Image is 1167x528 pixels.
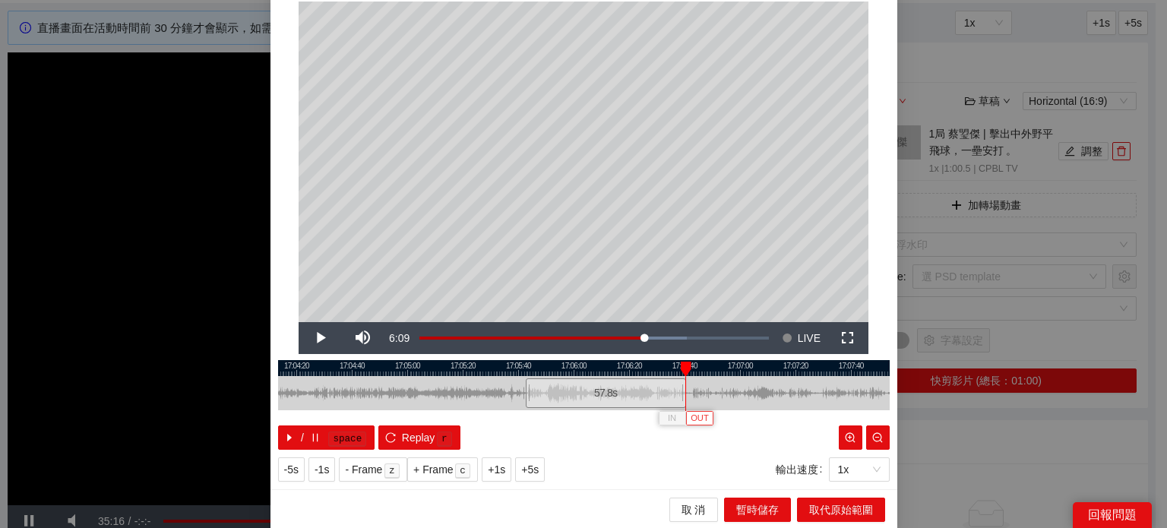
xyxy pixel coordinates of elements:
span: +1s [488,461,505,478]
span: zoom-out [872,432,883,444]
button: 暫時儲存 [724,498,791,522]
span: Replay [402,429,435,446]
div: Progress Bar [419,337,769,340]
button: zoom-in [839,425,862,450]
span: OUT [691,412,709,425]
span: 暫時儲存 [736,501,779,518]
button: OUT [686,411,713,425]
div: 57.8 s [526,378,686,408]
button: caret-right/pausespace [278,425,375,450]
button: Play [299,322,341,354]
span: 6:09 [389,332,410,344]
span: zoom-in [845,432,855,444]
button: -5s [278,457,305,482]
span: 取代原始範圍 [809,501,873,518]
span: reload [385,432,396,444]
kbd: z [384,463,400,479]
kbd: r [437,432,452,447]
span: caret-right [284,432,295,444]
button: -1s [308,457,335,482]
label: 輸出速度 [776,457,829,482]
button: 取 消 [669,498,718,522]
span: 取 消 [682,501,706,518]
div: Video Player [299,2,868,322]
button: - Framez [339,457,407,482]
button: IN [659,411,686,425]
button: 取代原始範圍 [797,498,885,522]
span: 1x [838,458,881,481]
span: pause [310,432,321,444]
button: Mute [341,322,384,354]
div: 回報問題 [1073,502,1152,528]
span: + Frame [413,461,454,478]
span: -5s [284,461,299,478]
button: + Framec [407,457,478,482]
span: / [301,429,304,446]
span: -1s [315,461,329,478]
kbd: c [455,463,470,479]
span: - Frame [345,461,382,478]
button: +5s [515,457,545,482]
span: +5s [521,461,539,478]
kbd: space [328,432,366,447]
span: LIVE [798,322,821,354]
button: zoom-out [866,425,890,450]
button: reloadReplayr [378,425,460,450]
button: Fullscreen [826,322,868,354]
button: Seek to live, currently behind live [776,322,826,354]
button: +1s [482,457,511,482]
